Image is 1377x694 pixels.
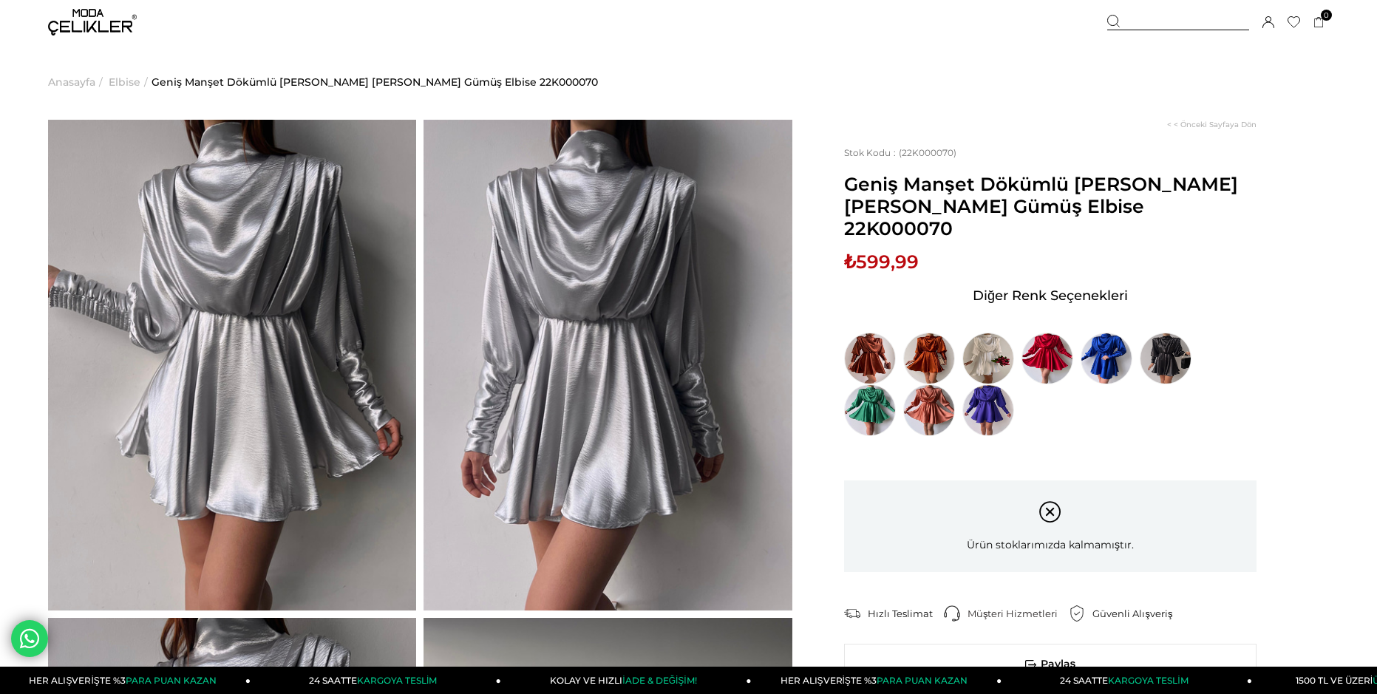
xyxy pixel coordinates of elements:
[48,120,416,610] img: Feliciano Elbise 22K000070
[868,607,944,620] div: Hızlı Teslimat
[877,675,968,686] span: PARA PUAN KAZAN
[152,44,598,120] a: Geniş Manşet Dökümlü [PERSON_NAME] [PERSON_NAME] Gümüş Elbise 22K000070
[48,44,95,120] a: Anasayfa
[844,147,956,158] span: (22K000070)
[1167,120,1257,129] a: < < Önceki Sayfaya Dön
[1108,675,1188,686] span: KARGOYA TESLİM
[126,675,217,686] span: PARA PUAN KAZAN
[845,644,1256,684] span: Paylaş
[751,667,1002,694] a: HER ALIŞVERİŞTE %3PARA PUAN KAZAN
[501,667,752,694] a: KOLAY VE HIZLIİADE & DEĞİŞİM!
[973,284,1128,307] span: Diğer Renk Seçenekleri
[1313,17,1325,28] a: 0
[357,675,437,686] span: KARGOYA TESLİM
[1321,10,1332,21] span: 0
[1021,333,1073,384] img: Geniş Manşet Dökümlü Yaka Lastik Bel Feliciano Kadın Kırmızı Elbise 22K000070
[844,147,899,158] span: Stok Kodu
[1092,607,1183,620] div: Güvenli Alışveriş
[1002,667,1252,694] a: 24 SAATTEKARGOYA TESLİM
[968,607,1070,620] div: Müşteri Hizmetleri
[109,44,140,120] a: Elbise
[251,667,501,694] a: 24 SAATTEKARGOYA TESLİM
[1140,333,1191,384] img: Geniş Manşet Dökümlü Yaka Lastik Bel Feliciano Kadın Siyah Elbise 22K000070
[944,605,960,622] img: call-center.png
[844,480,1257,572] div: Ürün stoklarımızda kalmamıştır.
[962,384,1014,436] img: Geniş Manşet Dökümlü Yaka Lastik Bel Feliciano Kadın Mürdüm Elbise 22K000070
[622,675,696,686] span: İADE & DEĞİŞİM!
[903,333,955,384] img: Geniş Manşet Dökümlü Yaka Lastik Bel Feliciano Kadın Bakır Elbise 22K000070
[962,333,1014,384] img: Geniş Manşet Dökümlü Yaka Lastik Bel Feliciano Kadın Beyaz Elbise 22K000070
[844,384,896,436] img: Geniş Manşet Dökümlü Yaka Lastik Bel Feliciano Kadın Yeşil Elbise 22K000070
[48,44,106,120] li: >
[1081,333,1132,384] img: Geniş Manşet Dökümlü Yaka Lastik Bel Feliciano Kadın Saks Elbise 22K000070
[844,251,919,273] span: ₺599,99
[903,384,955,436] img: Geniş Manşet Dökümlü Yaka Lastik Bel Feliciano Kadın Somon Elbise 22K000070
[844,333,896,384] img: Geniş Manşet Dökümlü Yaka Lastik Bel Feliciano Kadın Kahverengi Elbise 22K000070
[1069,605,1085,622] img: security.png
[844,173,1257,239] span: Geniş Manşet Dökümlü [PERSON_NAME] [PERSON_NAME] Gümüş Elbise 22K000070
[109,44,152,120] li: >
[424,120,792,610] img: Feliciano Elbise 22K000070
[844,605,860,622] img: shipping.png
[48,9,137,35] img: logo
